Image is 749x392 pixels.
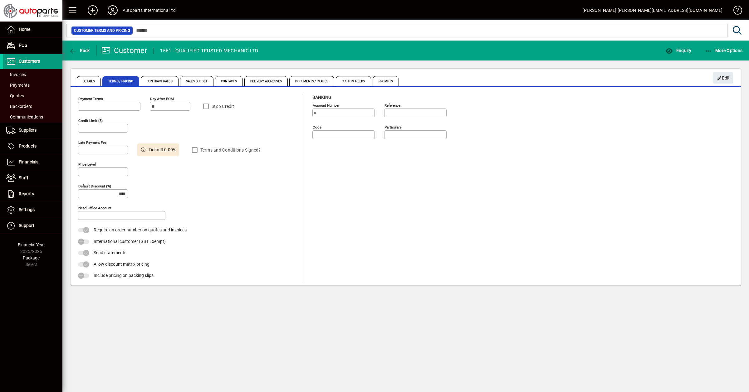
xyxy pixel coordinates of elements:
[729,1,741,22] a: Knowledge Base
[19,128,37,133] span: Suppliers
[313,103,340,108] mat-label: Account number
[180,76,213,86] span: Sales Budget
[3,38,62,53] a: POS
[77,76,101,86] span: Details
[664,45,693,56] button: Enquiry
[19,223,34,228] span: Support
[19,175,28,180] span: Staff
[78,97,103,101] mat-label: Payment Terms
[665,48,691,53] span: Enquiry
[123,5,176,15] div: Autoparts International ltd
[3,138,62,154] a: Products
[3,170,62,186] a: Staff
[78,162,96,167] mat-label: Price Level
[215,76,243,86] span: Contacts
[19,143,37,148] span: Products
[83,5,103,16] button: Add
[101,46,147,56] div: Customer
[94,227,187,232] span: Require an order number on quotes and invoices
[74,27,130,34] span: Customer Terms and Pricing
[78,184,111,188] mat-label: Default Discount (%)
[705,48,743,53] span: More Options
[6,93,24,98] span: Quotes
[94,262,149,267] span: Allow discount matrix pricing
[19,43,27,48] span: POS
[19,207,35,212] span: Settings
[713,72,733,84] button: Edit
[6,83,30,88] span: Payments
[3,123,62,138] a: Suppliers
[94,250,126,255] span: Send statements
[3,218,62,234] a: Support
[3,186,62,202] a: Reports
[19,59,40,64] span: Customers
[703,45,744,56] button: More Options
[6,72,26,77] span: Invoices
[312,95,331,100] span: Banking
[19,27,30,32] span: Home
[3,80,62,90] a: Payments
[23,255,40,260] span: Package
[6,104,32,109] span: Backorders
[3,90,62,101] a: Quotes
[244,76,288,86] span: Delivery Addresses
[94,273,154,278] span: Include pricing on packing slips
[160,46,258,56] div: 1561 - QUALIFIED TRUSTED MECHANIC LTD
[62,45,97,56] app-page-header-button: Back
[717,73,730,83] span: Edit
[3,22,62,37] a: Home
[103,5,123,16] button: Profile
[67,45,91,56] button: Back
[373,76,399,86] span: Prompts
[313,125,321,129] mat-label: Code
[336,76,371,86] span: Custom Fields
[289,76,334,86] span: Documents / Images
[149,147,176,153] span: Default 0.00%
[3,69,62,80] a: Invoices
[19,159,38,164] span: Financials
[18,242,45,247] span: Financial Year
[141,76,178,86] span: Contract Rates
[19,191,34,196] span: Reports
[102,76,140,86] span: Terms / Pricing
[150,97,174,101] mat-label: Day after EOM
[3,112,62,122] a: Communications
[78,206,111,210] mat-label: Head Office Account
[78,140,106,145] mat-label: Late Payment Fee
[384,103,400,108] mat-label: Reference
[3,101,62,112] a: Backorders
[582,5,722,15] div: [PERSON_NAME] [PERSON_NAME][EMAIL_ADDRESS][DOMAIN_NAME]
[3,154,62,170] a: Financials
[6,114,43,119] span: Communications
[69,48,90,53] span: Back
[3,202,62,218] a: Settings
[384,125,402,129] mat-label: Particulars
[94,239,166,244] span: International customer (GST Exempt)
[78,119,103,123] mat-label: Credit Limit ($)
